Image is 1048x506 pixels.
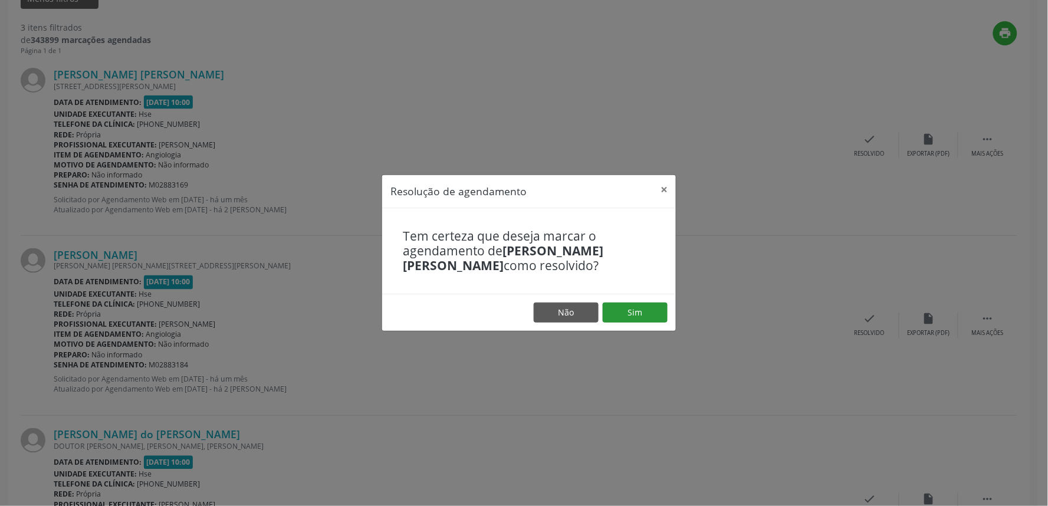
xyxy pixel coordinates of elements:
[403,242,603,274] b: [PERSON_NAME] [PERSON_NAME]
[390,183,527,199] h5: Resolução de agendamento
[534,303,599,323] button: Não
[652,175,676,204] button: Close
[403,229,655,274] h4: Tem certeza que deseja marcar o agendamento de como resolvido?
[603,303,668,323] button: Sim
